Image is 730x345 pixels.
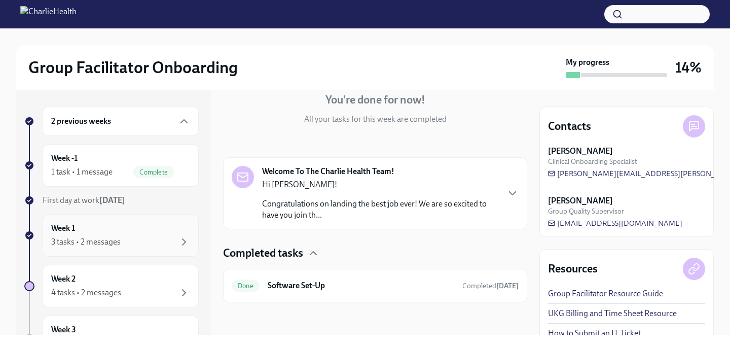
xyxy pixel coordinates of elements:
[675,58,702,77] h3: 14%
[99,195,125,205] strong: [DATE]
[24,265,199,307] a: Week 24 tasks • 2 messages
[548,195,613,206] strong: [PERSON_NAME]
[51,166,113,178] div: 1 task • 1 message
[566,57,609,68] strong: My progress
[51,153,78,164] h6: Week -1
[43,195,125,205] span: First day at work
[548,308,677,319] a: UKG Billing and Time Sheet Resource
[548,206,624,216] span: Group Quality Supervisor
[232,282,260,290] span: Done
[325,92,425,108] h4: You're done for now!
[51,236,121,248] div: 3 tasks • 2 messages
[548,328,641,339] a: How to Submit an IT Ticket
[24,214,199,257] a: Week 13 tasks • 2 messages
[133,168,174,176] span: Complete
[262,198,498,221] p: Congratulations on landing the best job ever! We are so excited to have you join th...
[548,157,637,166] span: Clinical Onboarding Specialist
[548,218,682,228] a: [EMAIL_ADDRESS][DOMAIN_NAME]
[51,287,121,298] div: 4 tasks • 2 messages
[51,116,111,127] h6: 2 previous weeks
[223,246,303,261] h4: Completed tasks
[51,223,75,234] h6: Week 1
[20,6,77,22] img: CharlieHealth
[51,273,76,285] h6: Week 2
[43,107,199,136] div: 2 previous weeks
[268,280,454,291] h6: Software Set-Up
[462,281,519,291] span: September 15th, 2025 23:26
[548,261,598,277] h4: Resources
[232,278,519,294] a: DoneSoftware Set-UpCompleted[DATE]
[304,114,447,125] p: All your tasks for this week are completed
[223,246,527,261] div: Completed tasks
[24,195,199,206] a: First day at work[DATE]
[24,144,199,187] a: Week -11 task • 1 messageComplete
[496,282,519,290] strong: [DATE]
[548,146,613,157] strong: [PERSON_NAME]
[51,324,76,335] h6: Week 3
[548,119,591,134] h4: Contacts
[548,288,663,299] a: Group Facilitator Resource Guide
[462,282,519,290] span: Completed
[262,179,498,190] p: Hi [PERSON_NAME]!
[28,57,238,78] h2: Group Facilitator Onboarding
[262,166,394,177] strong: Welcome To The Charlie Health Team!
